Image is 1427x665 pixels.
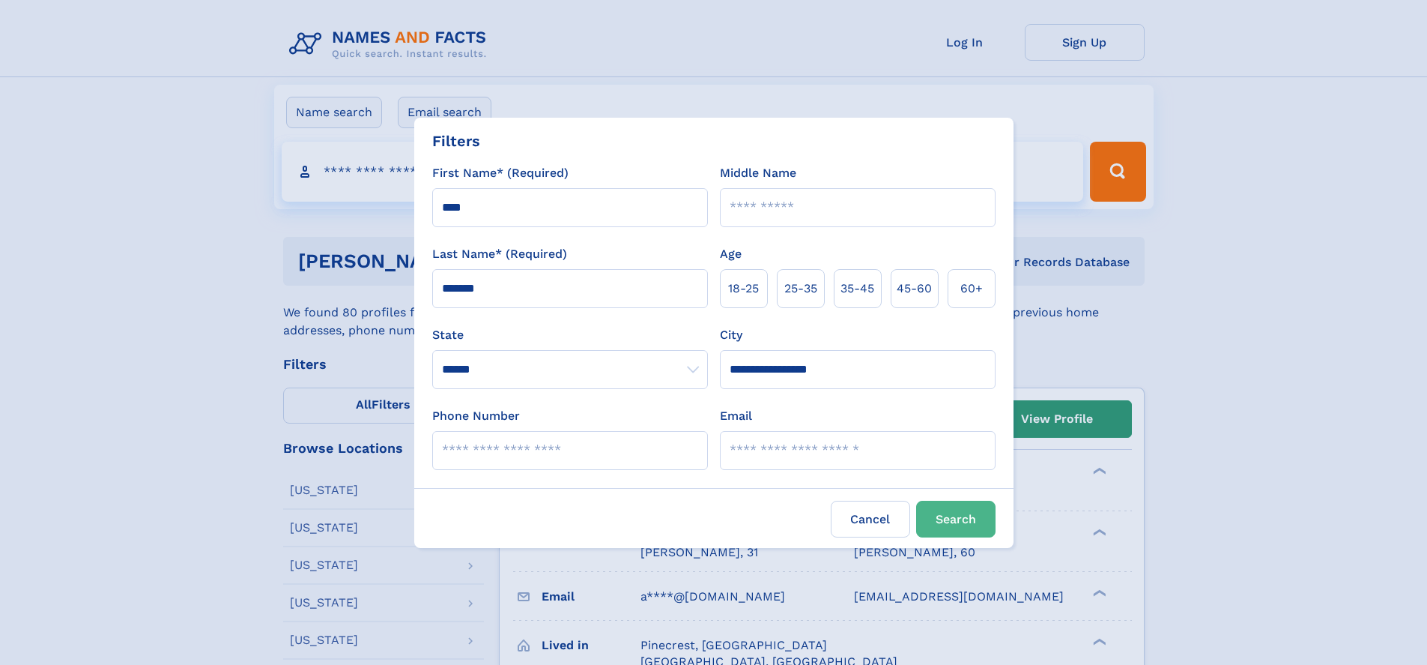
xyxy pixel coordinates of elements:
span: 18‑25 [728,280,759,298]
label: First Name* (Required) [432,164,569,182]
div: Filters [432,130,480,152]
label: Phone Number [432,407,520,425]
span: 60+ [960,280,983,298]
label: City [720,326,742,344]
span: 25‑35 [784,280,817,298]
label: State [432,326,708,344]
label: Last Name* (Required) [432,245,567,263]
span: 35‑45 [840,280,874,298]
label: Age [720,245,742,263]
label: Middle Name [720,164,796,182]
button: Search [916,501,996,538]
span: 45‑60 [897,280,932,298]
label: Email [720,407,752,425]
label: Cancel [831,501,910,538]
